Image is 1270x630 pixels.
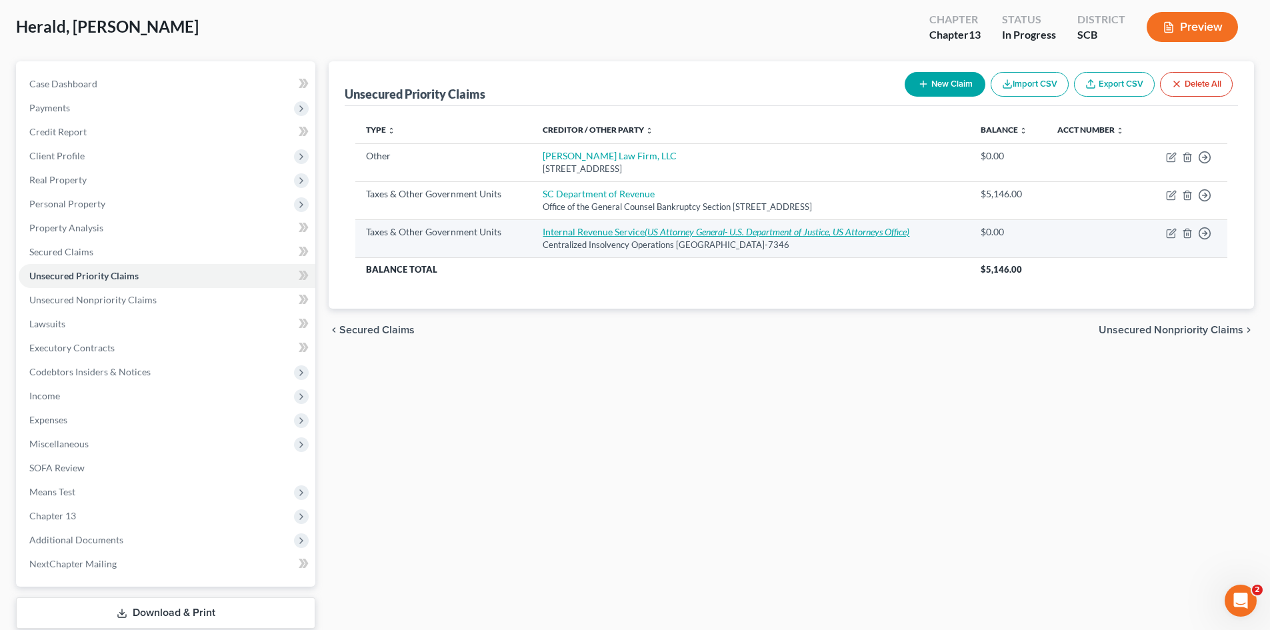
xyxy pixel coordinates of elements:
i: unfold_more [387,127,395,135]
i: chevron_right [1243,325,1254,335]
span: Lawsuits [29,318,65,329]
div: Taxes & Other Government Units [366,225,521,239]
a: Unsecured Nonpriority Claims [19,288,315,312]
i: unfold_more [1019,127,1027,135]
div: Centralized Insolvency Operations [GEOGRAPHIC_DATA]-7346 [543,239,959,251]
div: District [1077,12,1125,27]
span: Income [29,390,60,401]
a: Download & Print [16,597,315,629]
span: Means Test [29,486,75,497]
a: Acct Number unfold_more [1057,125,1124,135]
span: $5,146.00 [981,264,1022,275]
div: Other [366,149,521,163]
i: unfold_more [645,127,653,135]
div: Office of the General Counsel Bankruptcy Section [STREET_ADDRESS] [543,201,959,213]
span: Unsecured Nonpriority Claims [29,294,157,305]
div: $0.00 [981,225,1036,239]
button: Import CSV [991,72,1069,97]
span: Client Profile [29,150,85,161]
span: Executory Contracts [29,342,115,353]
span: SOFA Review [29,462,85,473]
div: SCB [1077,27,1125,43]
a: Property Analysis [19,216,315,240]
button: Unsecured Nonpriority Claims chevron_right [1099,325,1254,335]
a: Unsecured Priority Claims [19,264,315,288]
span: Real Property [29,174,87,185]
span: Unsecured Nonpriority Claims [1099,325,1243,335]
span: 13 [969,28,981,41]
a: [PERSON_NAME] Law Firm, LLC [543,150,677,161]
span: Herald, [PERSON_NAME] [16,17,199,36]
div: Chapter [929,27,981,43]
a: Secured Claims [19,240,315,264]
i: (US Attorney General- U.S. Department of Justice, US Attorneys Office) [645,226,909,237]
a: Case Dashboard [19,72,315,96]
a: Internal Revenue Service(US Attorney General- U.S. Department of Justice, US Attorneys Office) [543,226,909,237]
div: In Progress [1002,27,1056,43]
span: Expenses [29,414,67,425]
i: unfold_more [1116,127,1124,135]
span: Chapter 13 [29,510,76,521]
button: New Claim [905,72,985,97]
a: SC Department of Revenue [543,188,655,199]
a: Type unfold_more [366,125,395,135]
span: Codebtors Insiders & Notices [29,366,151,377]
div: Chapter [929,12,981,27]
span: Unsecured Priority Claims [29,270,139,281]
span: Payments [29,102,70,113]
span: 2 [1252,585,1263,595]
th: Balance Total [355,257,970,281]
span: NextChapter Mailing [29,558,117,569]
div: Status [1002,12,1056,27]
div: $5,146.00 [981,187,1036,201]
a: Balance unfold_more [981,125,1027,135]
span: Property Analysis [29,222,103,233]
span: Secured Claims [29,246,93,257]
button: Preview [1147,12,1238,42]
div: $0.00 [981,149,1036,163]
a: SOFA Review [19,456,315,480]
a: Executory Contracts [19,336,315,360]
span: Miscellaneous [29,438,89,449]
button: chevron_left Secured Claims [329,325,415,335]
button: Delete All [1160,72,1233,97]
div: Unsecured Priority Claims [345,86,485,102]
a: Export CSV [1074,72,1155,97]
span: Secured Claims [339,325,415,335]
span: Case Dashboard [29,78,97,89]
div: Taxes & Other Government Units [366,187,521,201]
div: [STREET_ADDRESS] [543,163,959,175]
a: NextChapter Mailing [19,552,315,576]
a: Lawsuits [19,312,315,336]
span: Additional Documents [29,534,123,545]
span: Personal Property [29,198,105,209]
a: Credit Report [19,120,315,144]
i: chevron_left [329,325,339,335]
span: Credit Report [29,126,87,137]
a: Creditor / Other Party unfold_more [543,125,653,135]
iframe: Intercom live chat [1225,585,1257,617]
